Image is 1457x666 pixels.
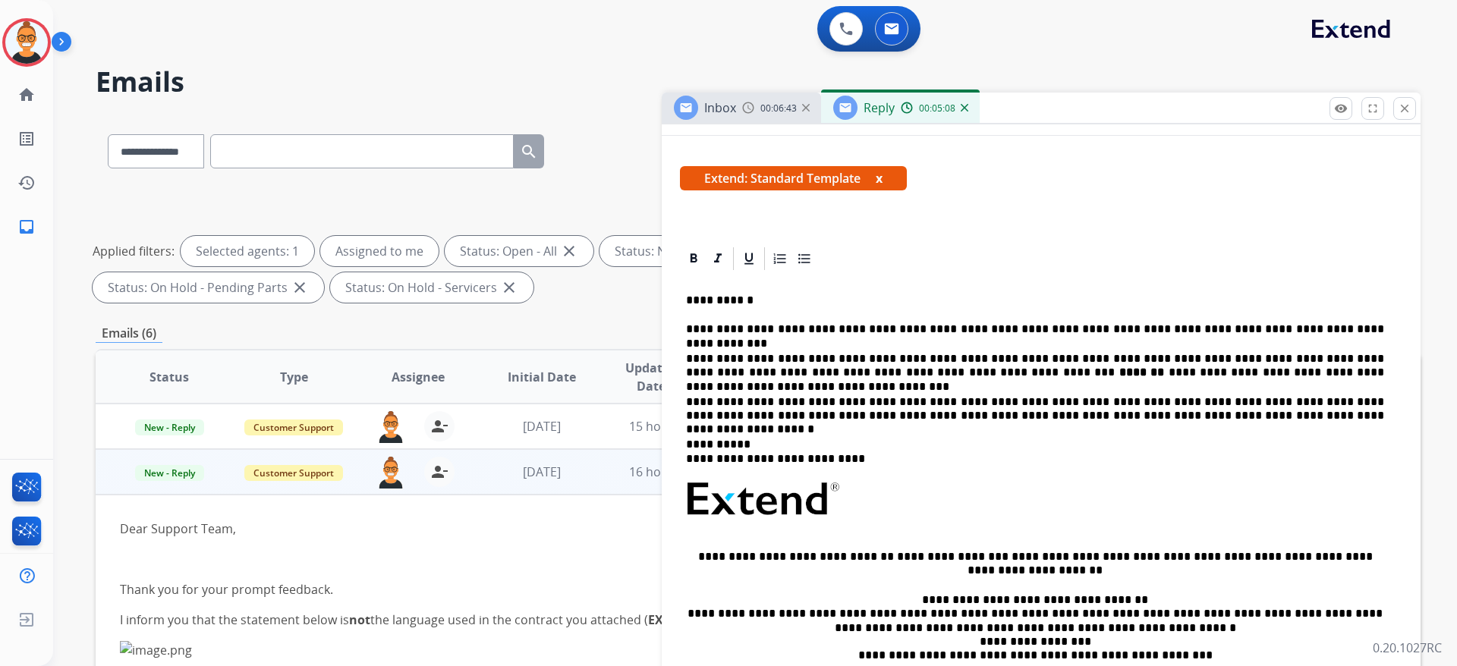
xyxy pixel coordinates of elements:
img: avatar [5,21,48,64]
span: 16 hours ago [629,463,704,480]
mat-icon: fullscreen [1366,102,1380,115]
span: [DATE] [523,418,561,435]
span: Extend: Standard Template [680,166,907,190]
div: Selected agents: 1 [181,236,314,266]
p: Dear Support Team, [120,520,1148,538]
span: New - Reply [135,465,204,481]
span: Customer Support [244,465,343,481]
span: Initial Date [508,368,576,386]
span: Type [280,368,308,386]
button: x [876,169,883,187]
div: Status: On Hold - Servicers [330,272,533,303]
span: 00:06:43 [760,102,797,115]
p: Emails (6) [96,324,162,343]
div: Status: Open - All [445,236,593,266]
mat-icon: remove_red_eye [1334,102,1348,115]
p: Thank you for your prompt feedback. [120,580,1148,598]
strong: EXT-FURUS-01 (1-2022) [648,611,780,628]
div: Status: On Hold - Pending Parts [93,272,324,303]
div: Assigned to me [320,236,439,266]
mat-icon: close [291,278,309,297]
div: Ordered List [769,247,791,270]
span: Customer Support [244,419,343,435]
mat-icon: home [17,86,36,104]
div: Underline [738,247,760,270]
span: Reply [864,99,895,116]
mat-icon: list_alt [17,130,36,148]
span: New - Reply [135,419,204,435]
mat-icon: close [1398,102,1411,115]
h2: Emails [96,67,1421,97]
span: 00:05:08 [919,102,955,115]
strong: not [349,611,370,628]
span: 15 hours ago [629,418,704,435]
span: Inbox [704,99,736,116]
div: Bold [682,247,705,270]
span: Status [149,368,189,386]
mat-icon: search [520,143,538,161]
mat-icon: person_remove [430,417,448,435]
div: Italic [706,247,729,270]
p: Applied filters: [93,242,175,260]
img: agent-avatar [376,457,406,489]
mat-icon: person_remove [430,463,448,481]
mat-icon: close [500,278,518,297]
span: [DATE] [523,463,561,480]
div: Status: New - Initial [599,236,760,266]
img: agent-avatar [376,411,406,443]
mat-icon: close [560,242,578,260]
mat-icon: history [17,174,36,192]
p: 0.20.1027RC [1373,639,1442,657]
span: Assignee [392,368,445,386]
mat-icon: inbox [17,218,36,236]
span: Updated Date [617,359,686,395]
p: I inform you that the statement below is the language used in the contract you attached ( : [120,611,1148,629]
div: Bullet List [793,247,816,270]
